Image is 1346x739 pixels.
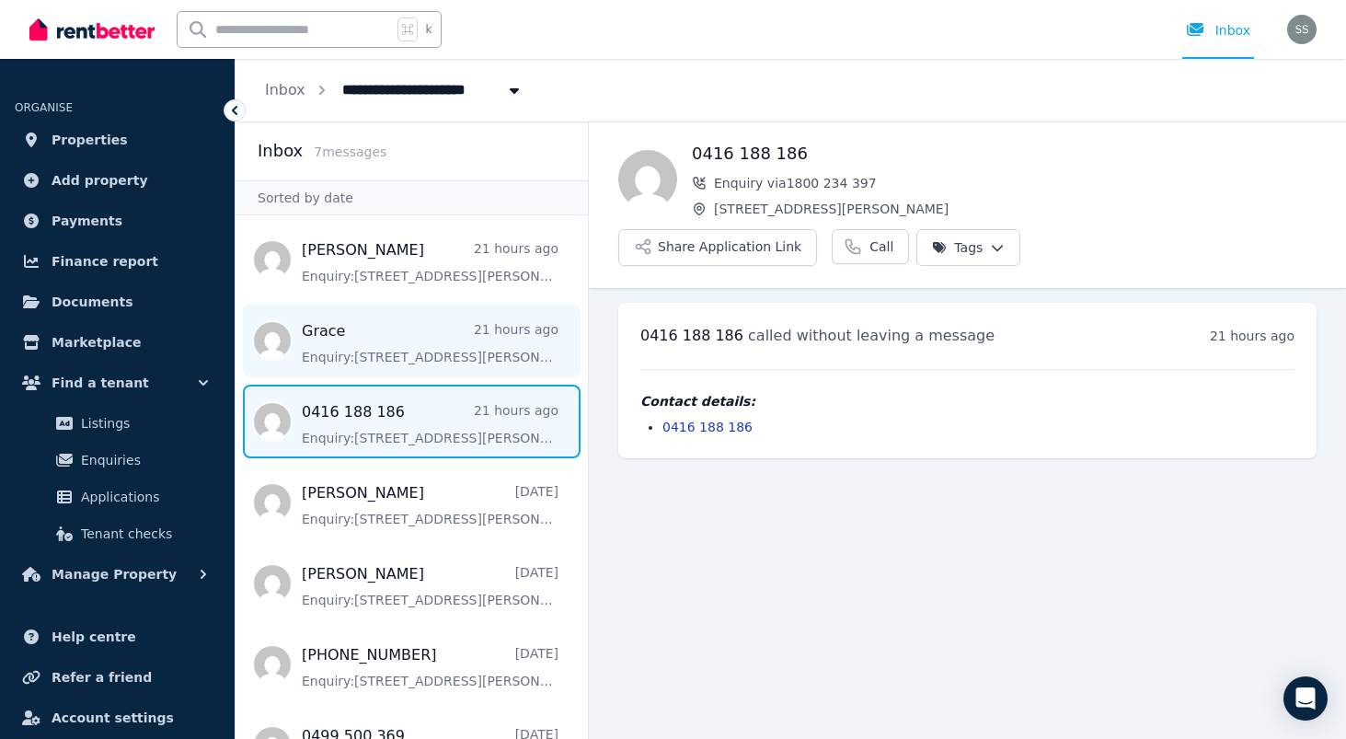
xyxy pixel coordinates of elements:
span: Enquiries [81,449,205,471]
nav: Breadcrumb [236,59,553,121]
span: Listings [81,412,205,434]
a: Applications [22,479,213,515]
span: Payments [52,210,122,232]
h4: Contact details: [640,392,1294,410]
span: Account settings [52,707,174,729]
button: Find a tenant [15,364,220,401]
span: [STREET_ADDRESS][PERSON_NAME] [714,200,1317,218]
a: [PERSON_NAME][DATE]Enquiry:[STREET_ADDRESS][PERSON_NAME]. [302,482,558,528]
img: 0416 188 186 [618,150,677,209]
a: Enquiries [22,442,213,479]
a: Finance report [15,243,220,280]
a: 0416 188 18621 hours agoEnquiry:[STREET_ADDRESS][PERSON_NAME]. [302,401,558,447]
button: Tags [916,229,1020,266]
a: [PERSON_NAME]21 hours agoEnquiry:[STREET_ADDRESS][PERSON_NAME]. [302,239,558,285]
a: Listings [22,405,213,442]
a: Account settings [15,699,220,736]
a: [PERSON_NAME][DATE]Enquiry:[STREET_ADDRESS][PERSON_NAME]. [302,563,558,609]
span: Tags [932,238,983,257]
button: Share Application Link [618,229,817,266]
span: 7 message s [314,144,386,159]
span: Enquiry via 1800 234 397 [714,174,1317,192]
a: Add property [15,162,220,199]
img: Shannon Stoddart [1287,15,1317,44]
a: Help centre [15,618,220,655]
a: Payments [15,202,220,239]
a: Grace21 hours agoEnquiry:[STREET_ADDRESS][PERSON_NAME]. [302,320,558,366]
div: Sorted by date [236,180,588,215]
span: Add property [52,169,148,191]
a: Refer a friend [15,659,220,696]
div: Open Intercom Messenger [1283,676,1328,721]
span: Call [869,237,893,256]
a: Tenant checks [22,515,213,552]
span: Help centre [52,626,136,648]
span: Applications [81,486,205,508]
span: Finance report [52,250,158,272]
span: Documents [52,291,133,313]
span: Tenant checks [81,523,205,545]
time: 21 hours ago [1210,329,1294,343]
a: Inbox [265,81,305,98]
span: Refer a friend [52,666,152,688]
button: Manage Property [15,556,220,593]
span: Find a tenant [52,372,149,394]
span: Manage Property [52,563,177,585]
span: 0416 188 186 [640,327,743,344]
h2: Inbox [258,138,303,164]
img: RentBetter [29,16,155,43]
span: Properties [52,129,128,151]
a: Properties [15,121,220,158]
a: Documents [15,283,220,320]
span: Marketplace [52,331,141,353]
a: Marketplace [15,324,220,361]
a: [PHONE_NUMBER][DATE]Enquiry:[STREET_ADDRESS][PERSON_NAME]. [302,644,558,690]
span: k [425,22,431,37]
a: 0416 188 186 [662,420,753,434]
span: called without leaving a message [748,327,995,344]
div: Inbox [1186,21,1250,40]
span: ORGANISE [15,101,73,114]
a: Call [832,229,909,264]
h1: 0416 188 186 [692,141,1317,167]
